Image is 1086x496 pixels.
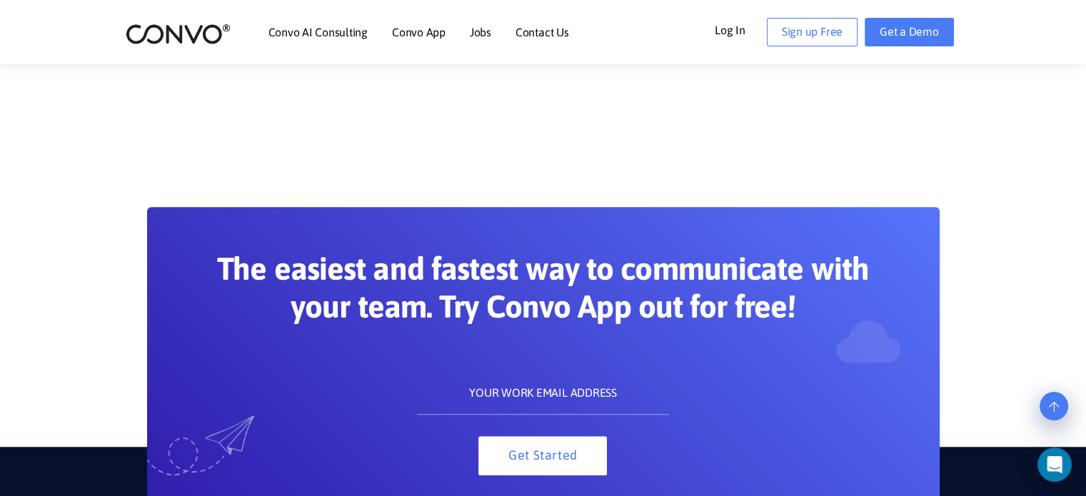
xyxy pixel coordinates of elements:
[392,26,446,38] a: Convo App
[470,26,491,38] a: Jobs
[865,18,954,46] a: Get a Demo
[126,23,231,45] img: logo_2.png
[478,436,607,475] button: Get Started
[268,26,368,38] a: Convo AI Consulting
[1037,447,1072,482] div: Open Intercom Messenger
[715,18,767,41] a: Log In
[516,26,569,38] a: Contact Us
[767,18,858,46] a: Sign up Free
[215,250,872,336] h2: The easiest and fastest way to communicate with your team. Try Convo App out for free!
[417,372,669,415] input: YOUR WORK EMAIL ADDRESS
